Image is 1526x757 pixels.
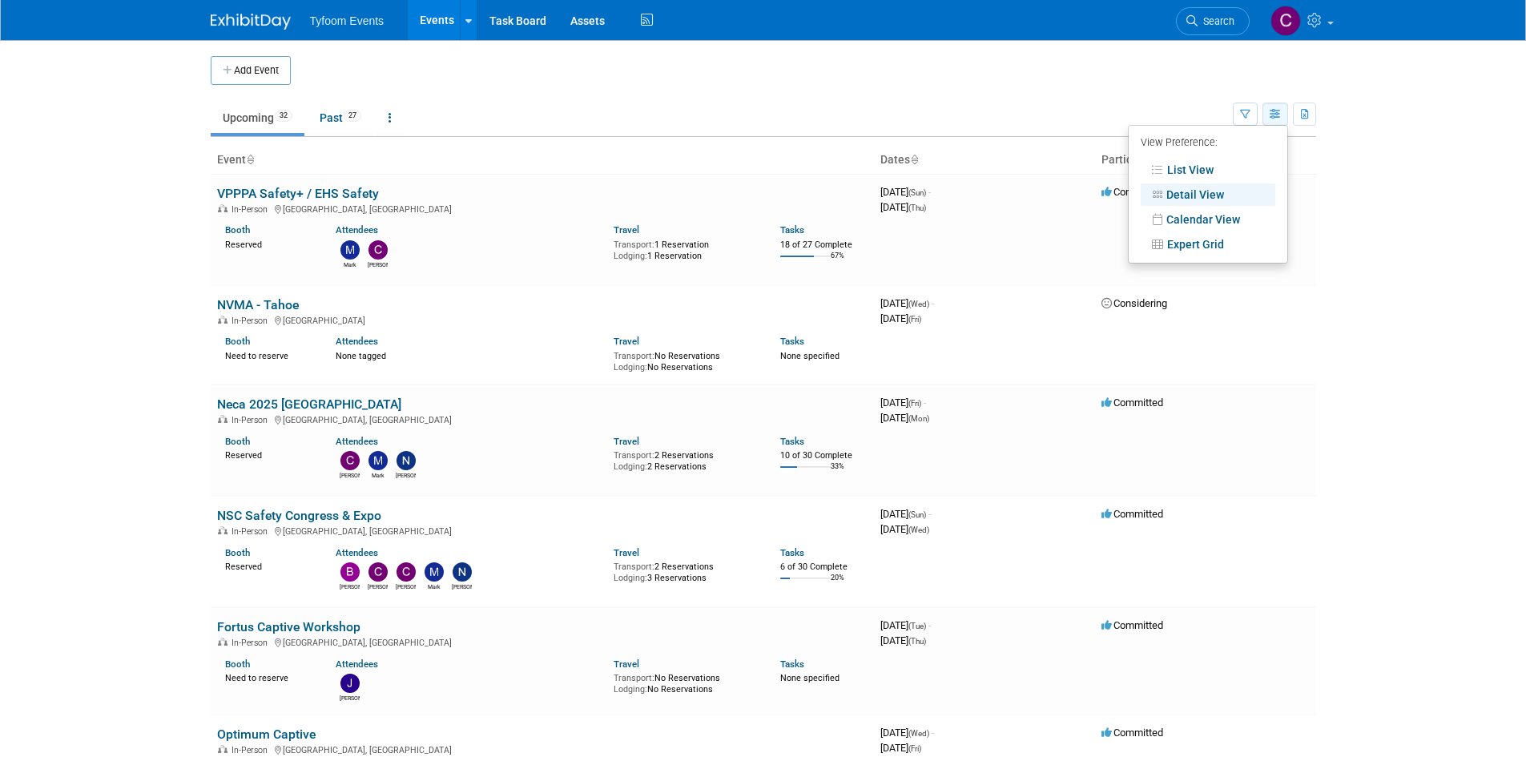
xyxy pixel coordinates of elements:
[211,56,291,85] button: Add Event
[218,316,227,324] img: In-Person Event
[225,348,312,362] div: Need to reserve
[1101,619,1163,631] span: Committed
[908,637,926,646] span: (Thu)
[225,336,250,347] a: Booth
[211,14,291,30] img: ExhibitDay
[780,351,840,361] span: None specified
[614,348,756,372] div: No Reservations No Reservations
[1101,297,1167,309] span: Considering
[614,547,639,558] a: Travel
[874,147,1095,174] th: Dates
[1101,508,1163,520] span: Committed
[932,727,934,739] span: -
[336,436,378,447] a: Attendees
[1141,233,1275,256] a: Expert Grid
[225,436,250,447] a: Booth
[452,582,472,591] div: Nathan Nelson
[1270,6,1301,36] img: Chris Walker
[614,447,756,472] div: 2 Reservations 2 Reservations
[340,693,360,703] div: Jason Cuskelly
[614,670,756,695] div: No Reservations No Reservations
[614,236,756,261] div: 1 Reservation 1 Reservation
[614,362,647,372] span: Lodging:
[1141,131,1275,156] div: View Preference:
[368,470,388,480] div: Mark Nelson
[908,203,926,212] span: (Thu)
[424,582,444,591] div: Mark Nelson
[336,224,378,236] a: Attendees
[880,297,934,309] span: [DATE]
[1101,727,1163,739] span: Committed
[336,348,602,362] div: None tagged
[425,562,444,582] img: Mark Nelson
[275,110,292,122] span: 32
[880,727,934,739] span: [DATE]
[232,204,272,215] span: In-Person
[780,673,840,683] span: None specified
[928,619,931,631] span: -
[880,186,931,198] span: [DATE]
[217,727,316,742] a: Optimum Captive
[908,729,929,738] span: (Wed)
[1141,183,1275,206] a: Detail View
[218,415,227,423] img: In-Person Event
[780,450,868,461] div: 10 of 30 Complete
[1176,7,1250,35] a: Search
[217,202,868,215] div: [GEOGRAPHIC_DATA], [GEOGRAPHIC_DATA]
[397,451,416,470] img: Nathan Nelson
[340,451,360,470] img: Corbin Nelson
[928,508,931,520] span: -
[614,251,647,261] span: Lodging:
[780,562,868,573] div: 6 of 30 Complete
[396,582,416,591] div: Chris Walker
[232,415,272,425] span: In-Person
[1101,186,1163,198] span: Committed
[1198,15,1234,27] span: Search
[453,562,472,582] img: Nathan Nelson
[225,547,250,558] a: Booth
[908,510,926,519] span: (Sun)
[218,526,227,534] img: In-Person Event
[908,622,926,630] span: (Tue)
[225,658,250,670] a: Booth
[217,635,868,648] div: [GEOGRAPHIC_DATA], [GEOGRAPHIC_DATA]
[217,413,868,425] div: [GEOGRAPHIC_DATA], [GEOGRAPHIC_DATA]
[880,312,921,324] span: [DATE]
[217,619,360,634] a: Fortus Captive Workshop
[218,638,227,646] img: In-Person Event
[340,674,360,693] img: Jason Cuskelly
[232,526,272,537] span: In-Person
[908,414,929,423] span: (Mon)
[396,470,416,480] div: Nathan Nelson
[614,461,647,472] span: Lodging:
[780,658,804,670] a: Tasks
[217,524,868,537] div: [GEOGRAPHIC_DATA], [GEOGRAPHIC_DATA]
[614,673,654,683] span: Transport:
[614,573,647,583] span: Lodging:
[344,110,361,122] span: 27
[880,634,926,646] span: [DATE]
[928,186,931,198] span: -
[218,745,227,753] img: In-Person Event
[1095,147,1316,174] th: Participation
[340,582,360,591] div: Brandon Nelson
[880,523,929,535] span: [DATE]
[908,188,926,197] span: (Sun)
[910,153,918,166] a: Sort by Start Date
[932,297,934,309] span: -
[225,224,250,236] a: Booth
[232,316,272,326] span: In-Person
[340,260,360,269] div: Mark Nelson
[217,397,401,412] a: Neca 2025 [GEOGRAPHIC_DATA]
[908,315,921,324] span: (Fri)
[1141,159,1275,181] a: List View
[614,450,654,461] span: Transport:
[225,236,312,251] div: Reserved
[336,547,378,558] a: Attendees
[614,658,639,670] a: Travel
[614,224,639,236] a: Travel
[831,462,844,484] td: 33%
[397,562,416,582] img: Chris Walker
[614,562,654,572] span: Transport:
[308,103,373,133] a: Past27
